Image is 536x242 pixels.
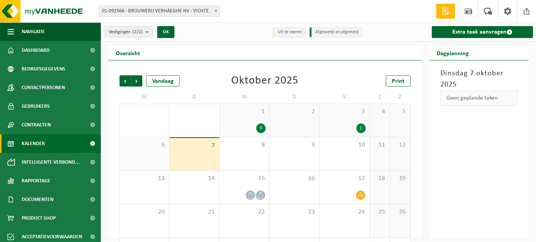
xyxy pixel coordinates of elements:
span: Intelligente verbond... [22,153,80,172]
span: 2 [273,108,316,116]
div: Vandaag [146,75,180,87]
td: D [170,90,220,104]
span: Kalender [22,134,45,153]
div: Geen geplande taken [440,90,517,106]
span: 8 [223,141,266,149]
span: Contracten [22,116,51,134]
span: Navigatie [22,22,45,41]
span: 18 [374,175,386,183]
a: Extra taak aanvragen [432,26,533,38]
span: Vorige [120,75,131,87]
span: 01-092566 - BROUWERIJ VERHAEGHE NV - VICHTE [99,6,220,16]
span: 7 [173,142,216,150]
count: (2/2) [133,29,143,34]
li: Uit te voeren [272,27,306,37]
div: 1 [356,123,366,133]
a: Print [386,75,410,87]
span: 19 [394,175,406,183]
span: Gebruikers [22,97,50,116]
span: 11 [374,141,386,149]
span: 21 [173,208,216,216]
span: Product Shop [22,209,56,227]
span: 16 [273,175,316,183]
span: 1 [223,108,266,116]
li: Afgewerkt en afgemeld [310,27,363,37]
td: Z [390,90,410,104]
button: OK [157,26,174,38]
button: Vestigingen(2/2) [105,26,153,37]
span: 20 [124,208,165,216]
span: 15 [223,175,266,183]
span: 4 [374,108,386,116]
div: 3 [256,123,266,133]
td: D [270,90,320,104]
span: 17 [323,175,366,183]
span: 10 [323,141,366,149]
h2: Dagplanning [429,45,476,60]
td: W [220,90,270,104]
h3: Dinsdag 7 oktober 2025 [440,68,517,90]
span: Dashboard [22,41,50,60]
span: Vestigingen [109,26,143,38]
span: 5 [394,108,406,116]
span: 3 [323,108,366,116]
td: V [320,90,370,104]
span: Documenten [22,190,53,209]
td: M [120,90,170,104]
span: 14 [173,175,216,183]
div: Oktober 2025 [231,75,298,87]
span: 26 [394,208,406,216]
span: Bedrijfsgegevens [22,60,65,78]
span: 01-092566 - BROUWERIJ VERHAEGHE NV - VICHTE [99,6,220,17]
h2: Overzicht [108,45,148,60]
span: 13 [124,175,165,183]
span: 24 [323,208,366,216]
span: Print [392,78,405,84]
span: 22 [223,208,266,216]
span: Volgende [131,75,142,87]
span: 25 [374,208,386,216]
span: Rapportage [22,172,50,190]
span: 9 [273,141,316,149]
span: 6 [124,141,165,149]
td: Z [370,90,390,104]
span: Contactpersonen [22,78,65,97]
span: 23 [273,208,316,216]
span: 12 [394,141,406,149]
